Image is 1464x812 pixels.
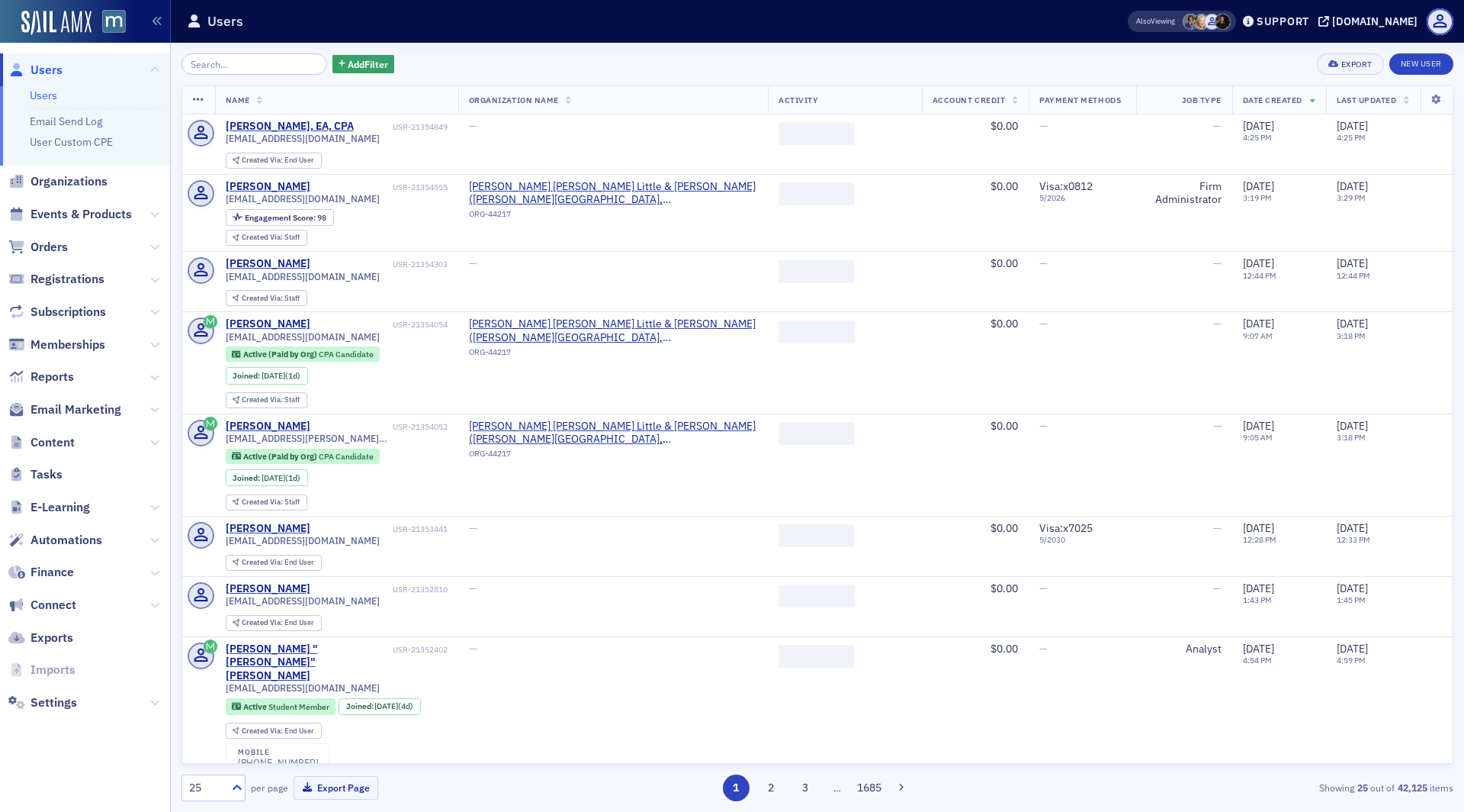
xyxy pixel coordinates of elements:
span: Visa : x7025 [1039,521,1093,535]
a: Users [30,89,57,102]
a: Content [8,434,75,451]
button: 1685 [856,775,883,801]
div: End User [242,559,314,567]
div: Created Via: End User [226,153,322,169]
span: Justin Chase [1204,14,1220,30]
span: Grandizio Wilkins Little & Matthews (Hunt Valley, MD) [469,420,757,446]
span: Viewing [1136,16,1175,27]
span: CPA Candidate [319,451,374,462]
span: Visa : x0812 [1039,179,1093,193]
span: Email Marketing [30,401,121,418]
span: — [469,256,477,270]
div: mobile [238,748,319,757]
a: Organizations [8,173,108,190]
span: [EMAIL_ADDRESS][DOMAIN_NAME] [226,595,380,607]
time: 3:29 PM [1337,192,1366,203]
div: USR-21354052 [313,422,448,432]
span: Created Via : [242,497,284,507]
div: Staff [242,396,300,404]
div: Active: Active: Student Member [226,698,336,715]
a: Reports [8,369,74,385]
time: 1:45 PM [1337,594,1366,605]
span: Created Via : [242,155,284,165]
span: [DATE] [1337,521,1368,535]
div: Created Via: End User [226,555,322,571]
div: ORG-44217 [469,449,757,464]
div: Joined: 2025-10-03 00:00:00 [339,698,421,715]
span: — [1039,256,1048,270]
span: Account Credit [933,95,1005,105]
time: 12:28 PM [1243,534,1276,545]
span: ‌ [779,260,855,283]
span: — [1039,119,1048,133]
span: [DATE] [1337,317,1368,330]
div: USR-21354054 [313,320,448,330]
a: Registrations [8,271,104,288]
time: 3:18 PM [1337,432,1366,443]
span: [EMAIL_ADDRESS][DOMAIN_NAME] [226,535,380,546]
a: Automations [8,532,102,549]
div: Created Via: End User [226,615,322,631]
button: 3 [792,775,819,801]
div: Support [1257,14,1309,28]
div: Created Via: Staff [226,290,307,306]
span: Created Via : [242,557,284,567]
div: Staff [242,498,300,507]
span: — [1039,642,1048,656]
span: [DATE] [1243,521,1274,535]
a: User Custom CPE [30,135,113,149]
span: Engagement Score : [245,212,317,223]
div: ORG-44217 [469,209,757,224]
img: SailAMX [21,11,91,35]
a: Orders [8,239,68,256]
button: 1 [723,775,750,801]
span: E-Learning [30,499,90,516]
a: [PERSON_NAME] [226,420,310,433]
time: 12:33 PM [1337,534,1370,545]
div: [PERSON_NAME] "[PERSON_NAME]" [PERSON_NAME] [226,643,390,683]
div: Joined: 2025-10-06 00:00:00 [226,469,308,486]
button: AddFilter [332,55,395,74]
span: $0.00 [990,317,1018,330]
div: Analyst [1147,643,1222,656]
span: ‌ [779,645,855,668]
span: Chris Dougherty [1183,14,1199,30]
input: Search… [181,53,327,75]
a: [PERSON_NAME] [PERSON_NAME] Little & [PERSON_NAME] ([PERSON_NAME][GEOGRAPHIC_DATA], [GEOGRAPHIC_D... [469,180,757,207]
span: [DATE] [1337,256,1368,270]
strong: 25 [1354,781,1370,794]
span: Add Filter [348,57,388,71]
span: $0.00 [990,256,1018,270]
a: View Homepage [91,10,126,36]
span: Created Via : [242,726,284,736]
span: $0.00 [990,179,1018,193]
span: Created Via : [242,395,284,404]
div: Firm Administrator [1147,180,1222,207]
span: Automations [30,532,102,549]
div: 98 [245,214,326,222]
span: [DATE] [1243,419,1274,433]
div: Joined: 2025-10-06 00:00:00 [226,367,308,384]
span: … [827,781,848,794]
a: Finance [8,564,74,581]
span: Joined : [233,371,262,381]
span: Created Via : [242,232,284,242]
span: Name [226,95,250,105]
span: Joined : [233,473,262,483]
span: Student Member [268,701,329,712]
div: [PERSON_NAME], EA, CPA [226,120,354,134]
span: [DATE] [262,472,285,483]
span: [DATE] [1337,419,1368,433]
span: Last Updated [1337,95,1396,105]
span: — [1213,256,1222,270]
span: — [1213,419,1222,433]
span: [DATE] [262,370,285,381]
span: 5 / 2030 [1039,535,1125,545]
span: — [1213,317,1222,330]
div: Showing out of items [1040,781,1453,794]
span: Tasks [30,466,63,483]
span: Orders [30,239,68,256]
span: [EMAIL_ADDRESS][DOMAIN_NAME] [226,682,380,694]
